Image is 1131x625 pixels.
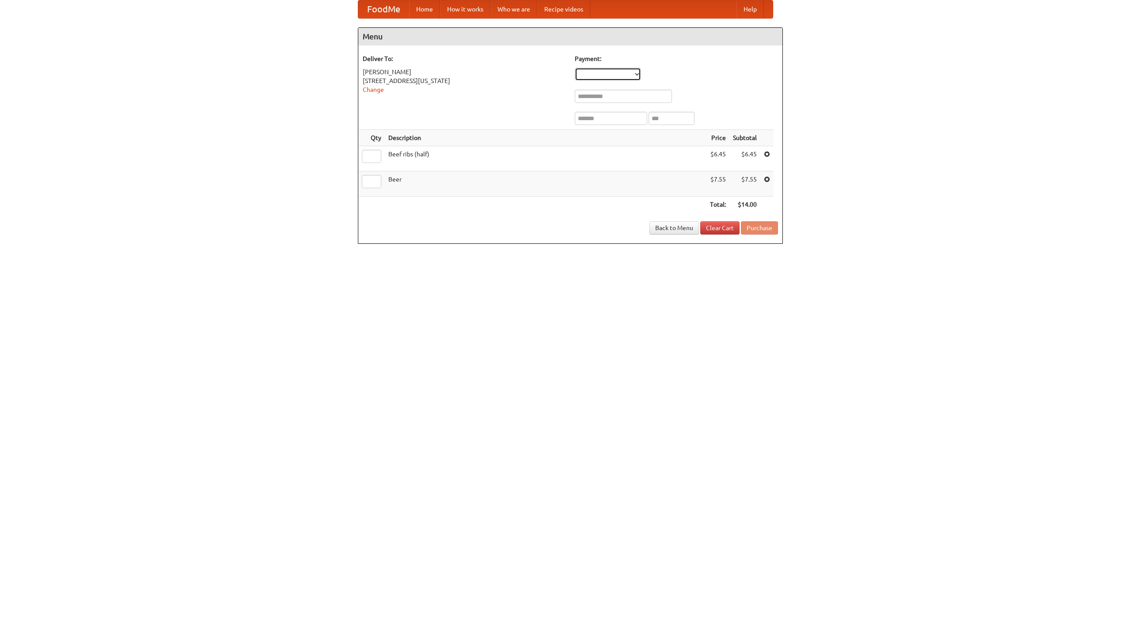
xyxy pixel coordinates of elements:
[706,146,729,171] td: $6.45
[358,130,385,146] th: Qty
[409,0,440,18] a: Home
[363,54,566,63] h5: Deliver To:
[358,28,782,45] h4: Menu
[363,86,384,93] a: Change
[537,0,590,18] a: Recipe videos
[490,0,537,18] a: Who we are
[440,0,490,18] a: How it works
[706,130,729,146] th: Price
[385,130,706,146] th: Description
[700,221,740,235] a: Clear Cart
[729,171,760,197] td: $7.55
[649,221,699,235] a: Back to Menu
[575,54,778,63] h5: Payment:
[358,0,409,18] a: FoodMe
[729,146,760,171] td: $6.45
[363,68,566,76] div: [PERSON_NAME]
[736,0,764,18] a: Help
[706,171,729,197] td: $7.55
[385,171,706,197] td: Beer
[741,221,778,235] button: Purchase
[729,130,760,146] th: Subtotal
[385,146,706,171] td: Beef ribs (half)
[706,197,729,213] th: Total:
[363,76,566,85] div: [STREET_ADDRESS][US_STATE]
[729,197,760,213] th: $14.00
